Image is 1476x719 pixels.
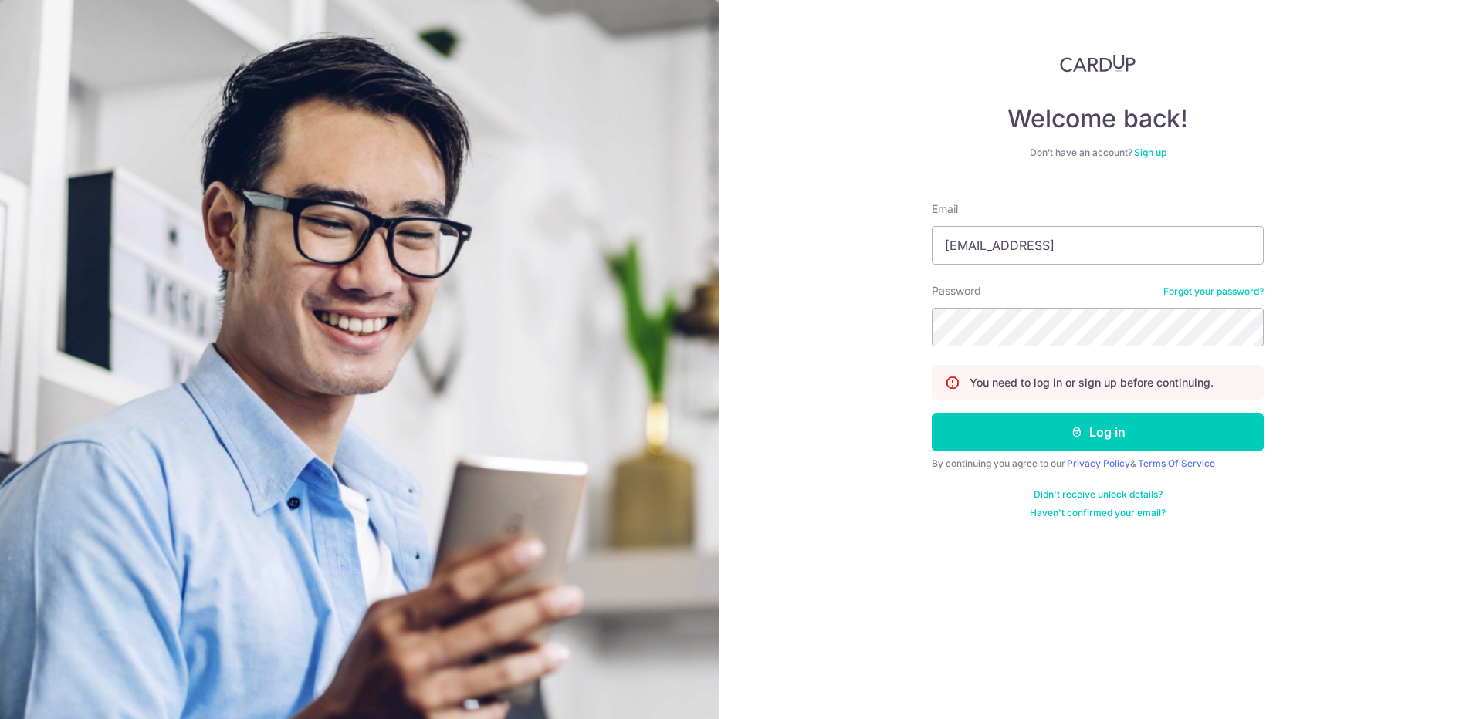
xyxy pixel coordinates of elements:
[932,226,1264,265] input: Enter your Email
[932,103,1264,134] h4: Welcome back!
[1067,457,1130,469] a: Privacy Policy
[1034,488,1163,501] a: Didn't receive unlock details?
[932,413,1264,451] button: Log in
[932,201,958,217] label: Email
[1138,457,1215,469] a: Terms Of Service
[1134,147,1166,158] a: Sign up
[932,457,1264,470] div: By continuing you agree to our &
[1060,54,1136,73] img: CardUp Logo
[1163,285,1264,298] a: Forgot your password?
[1030,507,1166,519] a: Haven't confirmed your email?
[932,147,1264,159] div: Don’t have an account?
